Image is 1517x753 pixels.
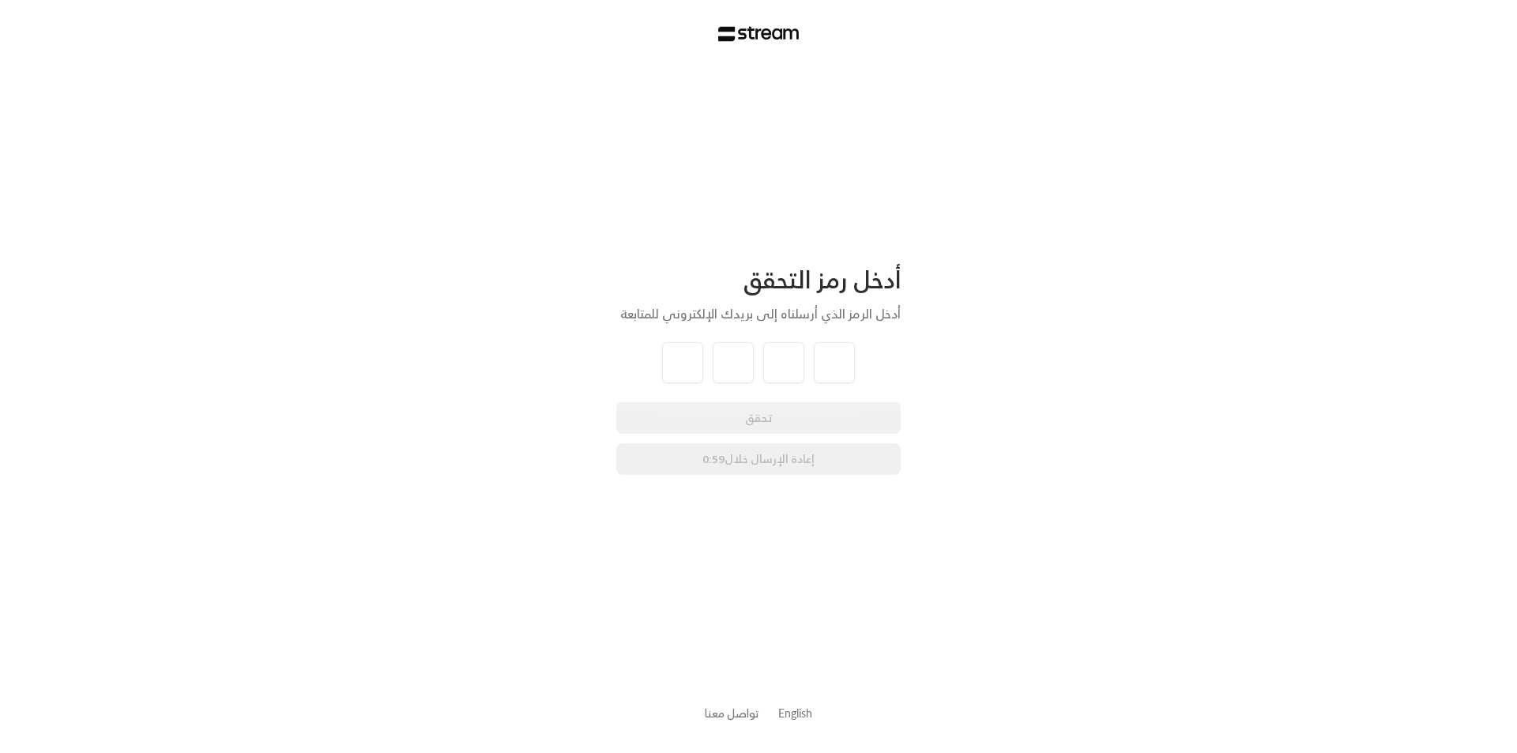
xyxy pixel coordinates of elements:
[778,698,812,728] a: English
[718,26,800,42] img: Stream Logo
[705,703,759,723] a: تواصل معنا
[616,304,901,323] div: أدخل الرمز الذي أرسلناه إلى بريدك الإلكتروني للمتابعة
[616,265,901,295] div: أدخل رمز التحقق
[705,705,759,721] button: تواصل معنا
